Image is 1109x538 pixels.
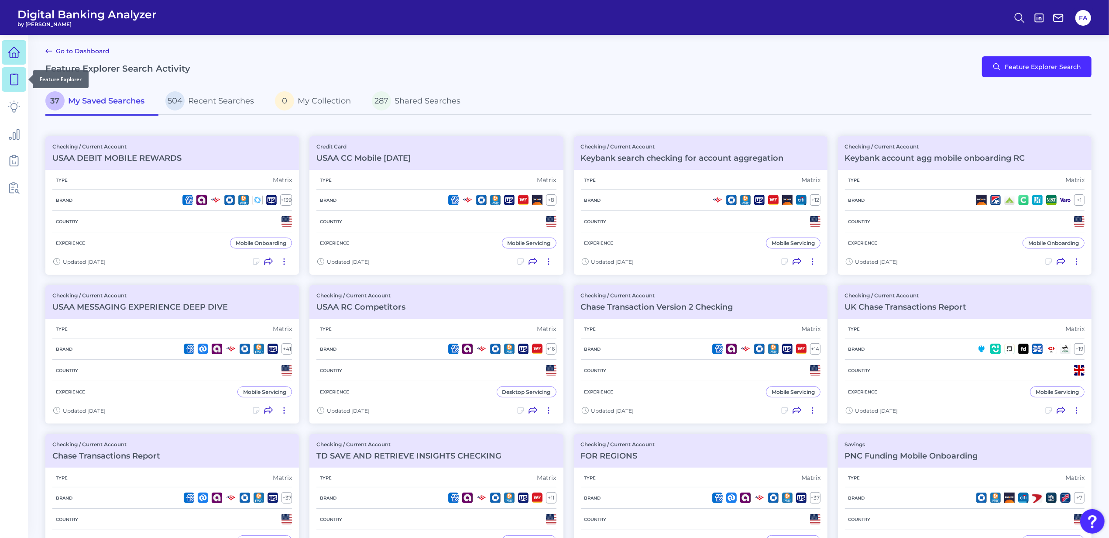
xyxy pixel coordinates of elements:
div: Matrix [273,325,292,333]
div: + 7 [1074,492,1085,504]
h5: Country [52,517,82,522]
div: + 1 [1074,194,1085,206]
h5: Country [316,517,346,522]
span: Updated [DATE] [855,259,898,265]
span: My Saved Searches [68,96,144,106]
h3: Chase Transaction Version 2 Checking [581,302,733,312]
h5: Type [845,177,864,183]
a: Go to Dashboard [45,46,110,56]
h3: USAA RC Competitors [316,302,405,312]
div: Mobile Servicing [243,389,286,395]
div: Mobile Servicing [508,240,551,246]
div: + 11 [546,492,556,504]
h3: TD SAVE AND RETRIEVE INSIGHTS CHECKING [316,451,501,461]
h5: Brand [316,197,340,203]
div: Mobile Servicing [772,240,815,246]
p: Checking / Current Account [581,143,784,150]
a: Checking / Current AccountChase Transaction Version 2 CheckingTypeMatrixBrand+14CountryExperience... [574,285,827,424]
span: Updated [DATE] [327,407,370,414]
h5: Brand [52,346,76,352]
p: Checking / Current Account [581,292,733,299]
div: Matrix [1065,474,1085,482]
h3: USAA DEBIT MOBILE REWARDS [52,153,182,163]
h5: Experience [581,240,617,246]
span: My Collection [298,96,351,106]
a: Checking / Current AccountUK Chase Transactions ReportTypeMatrixBrand+19CountryExperienceMobile S... [838,285,1092,424]
span: Updated [DATE] [855,407,898,414]
p: Checking / Current Account [52,292,228,299]
span: Feature Explorer Search [1005,63,1081,70]
h3: FOR REGIONS [581,451,655,461]
span: Updated [DATE] [63,407,106,414]
h3: Keybank account agg mobile onboarding RC [845,153,1025,163]
span: Updated [DATE] [591,407,634,414]
div: + 139 [280,194,292,206]
h5: Country [845,219,874,224]
div: + 19 [1074,343,1085,355]
h5: Type [845,475,864,481]
h5: Country [52,368,82,373]
h3: Keybank search checking for account aggregation [581,153,784,163]
h5: Experience [845,240,881,246]
h5: Experience [52,389,89,395]
span: Recent Searches [188,96,254,106]
h5: Experience [316,389,353,395]
h5: Brand [581,197,604,203]
div: Matrix [801,325,821,333]
h5: Country [316,368,346,373]
div: Mobile Onboarding [1028,240,1079,246]
h3: USAA CC Mobile [DATE] [316,153,411,163]
h5: Brand [316,346,340,352]
div: Matrix [273,474,292,482]
h3: Chase Transactions Report [52,451,160,461]
h5: Country [581,219,610,224]
h5: Type [52,475,71,481]
p: Checking / Current Account [52,143,182,150]
h5: Type [581,177,600,183]
div: Matrix [537,474,556,482]
a: 0My Collection [268,88,365,116]
span: Updated [DATE] [591,259,634,265]
button: Feature Explorer Search [982,56,1092,77]
a: Credit CardUSAA CC Mobile [DATE]TypeMatrixBrand+8CountryExperienceMobile ServicingUpdated [DATE] [309,136,563,275]
button: Open Resource Center [1080,509,1105,534]
p: Checking / Current Account [52,441,160,448]
span: Shared Searches [395,96,460,106]
p: Credit Card [316,143,411,150]
div: + 37 [282,492,292,504]
span: 0 [275,91,294,110]
a: 287Shared Searches [365,88,474,116]
a: 37My Saved Searches [45,88,158,116]
p: Checking / Current Account [845,143,1025,150]
p: Savings [845,441,978,448]
div: Mobile Onboarding [236,240,286,246]
a: Checking / Current AccountUSAA RC CompetitorsTypeMatrixBrand+16CountryExperienceDesktop Servicing... [309,285,563,424]
h5: Country [845,517,874,522]
div: Matrix [537,325,556,333]
div: Matrix [537,176,556,184]
span: Updated [DATE] [327,259,370,265]
h5: Experience [316,240,353,246]
div: Matrix [801,474,821,482]
h5: Type [316,475,335,481]
div: + 16 [546,343,556,355]
h5: Type [845,326,864,332]
div: + 14 [810,343,821,355]
h5: Brand [845,346,869,352]
div: + 37 [810,492,821,504]
h5: Brand [52,495,76,501]
span: by [PERSON_NAME] [17,21,157,28]
div: Matrix [1065,176,1085,184]
h5: Type [581,326,600,332]
h5: Type [316,326,335,332]
h5: Brand [581,346,604,352]
p: Checking / Current Account [316,292,405,299]
h5: Brand [581,495,604,501]
p: Checking / Current Account [316,441,501,448]
span: 37 [45,91,65,110]
a: Checking / Current AccountKeybank account agg mobile onboarding RCTypeMatrixBrand+1CountryExperie... [838,136,1092,275]
h5: Type [52,177,71,183]
h5: Experience [52,240,89,246]
h5: Type [316,177,335,183]
h5: Experience [581,389,617,395]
